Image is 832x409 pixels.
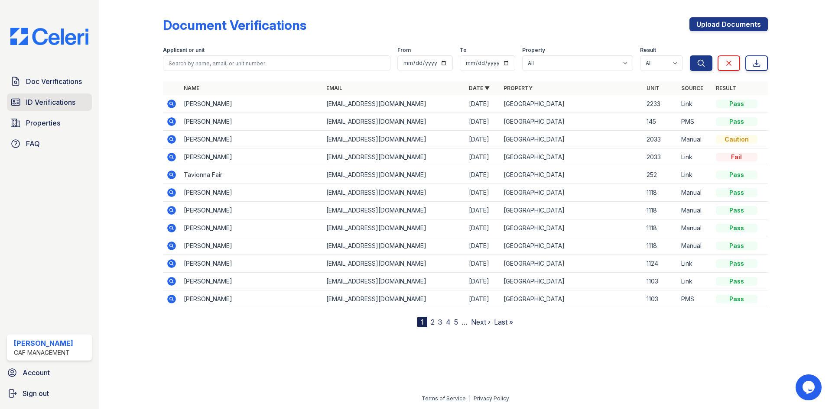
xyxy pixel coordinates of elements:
[323,113,465,131] td: [EMAIL_ADDRESS][DOMAIN_NAME]
[3,385,95,402] a: Sign out
[640,47,656,54] label: Result
[180,237,323,255] td: [PERSON_NAME]
[678,166,712,184] td: Link
[716,206,757,215] div: Pass
[796,374,823,400] iframe: chat widget
[26,97,75,107] span: ID Verifications
[465,113,500,131] td: [DATE]
[454,318,458,326] a: 5
[500,113,643,131] td: [GEOGRAPHIC_DATA]
[494,318,513,326] a: Last »
[3,28,95,45] img: CE_Logo_Blue-a8612792a0a2168367f1c8372b55b34899dd931a85d93a1a3d3e32e68fde9ad4.png
[716,171,757,179] div: Pass
[716,242,757,250] div: Pass
[180,166,323,184] td: Tavionna Fair
[678,273,712,290] td: Link
[643,184,678,202] td: 1118
[689,17,768,31] a: Upload Documents
[678,184,712,202] td: Manual
[180,202,323,219] td: [PERSON_NAME]
[643,237,678,255] td: 1118
[14,338,73,348] div: [PERSON_NAME]
[500,184,643,202] td: [GEOGRAPHIC_DATA]
[323,219,465,237] td: [EMAIL_ADDRESS][DOMAIN_NAME]
[465,95,500,113] td: [DATE]
[465,184,500,202] td: [DATE]
[465,148,500,166] td: [DATE]
[643,166,678,184] td: 252
[180,95,323,113] td: [PERSON_NAME]
[323,273,465,290] td: [EMAIL_ADDRESS][DOMAIN_NAME]
[716,259,757,268] div: Pass
[163,17,306,33] div: Document Verifications
[323,131,465,148] td: [EMAIL_ADDRESS][DOMAIN_NAME]
[323,202,465,219] td: [EMAIL_ADDRESS][DOMAIN_NAME]
[643,95,678,113] td: 2233
[465,166,500,184] td: [DATE]
[469,85,490,91] a: Date ▼
[446,318,451,326] a: 4
[26,138,40,149] span: FAQ
[716,85,736,91] a: Result
[678,290,712,308] td: PMS
[643,202,678,219] td: 1118
[417,317,427,327] div: 1
[522,47,545,54] label: Property
[678,131,712,148] td: Manual
[500,273,643,290] td: [GEOGRAPHIC_DATA]
[469,395,471,402] div: |
[461,317,468,327] span: …
[465,273,500,290] td: [DATE]
[643,273,678,290] td: 1103
[7,135,92,152] a: FAQ
[465,255,500,273] td: [DATE]
[23,388,49,399] span: Sign out
[397,47,411,54] label: From
[716,295,757,303] div: Pass
[14,348,73,357] div: CAF Management
[678,113,712,131] td: PMS
[465,219,500,237] td: [DATE]
[180,131,323,148] td: [PERSON_NAME]
[716,153,757,161] div: Fail
[643,131,678,148] td: 2033
[180,148,323,166] td: [PERSON_NAME]
[643,290,678,308] td: 1103
[500,148,643,166] td: [GEOGRAPHIC_DATA]
[163,55,390,71] input: Search by name, email, or unit number
[323,148,465,166] td: [EMAIL_ADDRESS][DOMAIN_NAME]
[465,290,500,308] td: [DATE]
[643,255,678,273] td: 1124
[326,85,342,91] a: Email
[678,255,712,273] td: Link
[7,114,92,132] a: Properties
[465,237,500,255] td: [DATE]
[643,113,678,131] td: 145
[716,117,757,126] div: Pass
[180,184,323,202] td: [PERSON_NAME]
[323,166,465,184] td: [EMAIL_ADDRESS][DOMAIN_NAME]
[180,219,323,237] td: [PERSON_NAME]
[500,290,643,308] td: [GEOGRAPHIC_DATA]
[180,255,323,273] td: [PERSON_NAME]
[184,85,199,91] a: Name
[500,237,643,255] td: [GEOGRAPHIC_DATA]
[716,277,757,286] div: Pass
[26,76,82,87] span: Doc Verifications
[500,95,643,113] td: [GEOGRAPHIC_DATA]
[3,364,95,381] a: Account
[323,95,465,113] td: [EMAIL_ADDRESS][DOMAIN_NAME]
[678,148,712,166] td: Link
[7,73,92,90] a: Doc Verifications
[678,95,712,113] td: Link
[678,237,712,255] td: Manual
[681,85,703,91] a: Source
[438,318,442,326] a: 3
[422,395,466,402] a: Terms of Service
[500,131,643,148] td: [GEOGRAPHIC_DATA]
[465,202,500,219] td: [DATE]
[678,202,712,219] td: Manual
[643,148,678,166] td: 2033
[180,290,323,308] td: [PERSON_NAME]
